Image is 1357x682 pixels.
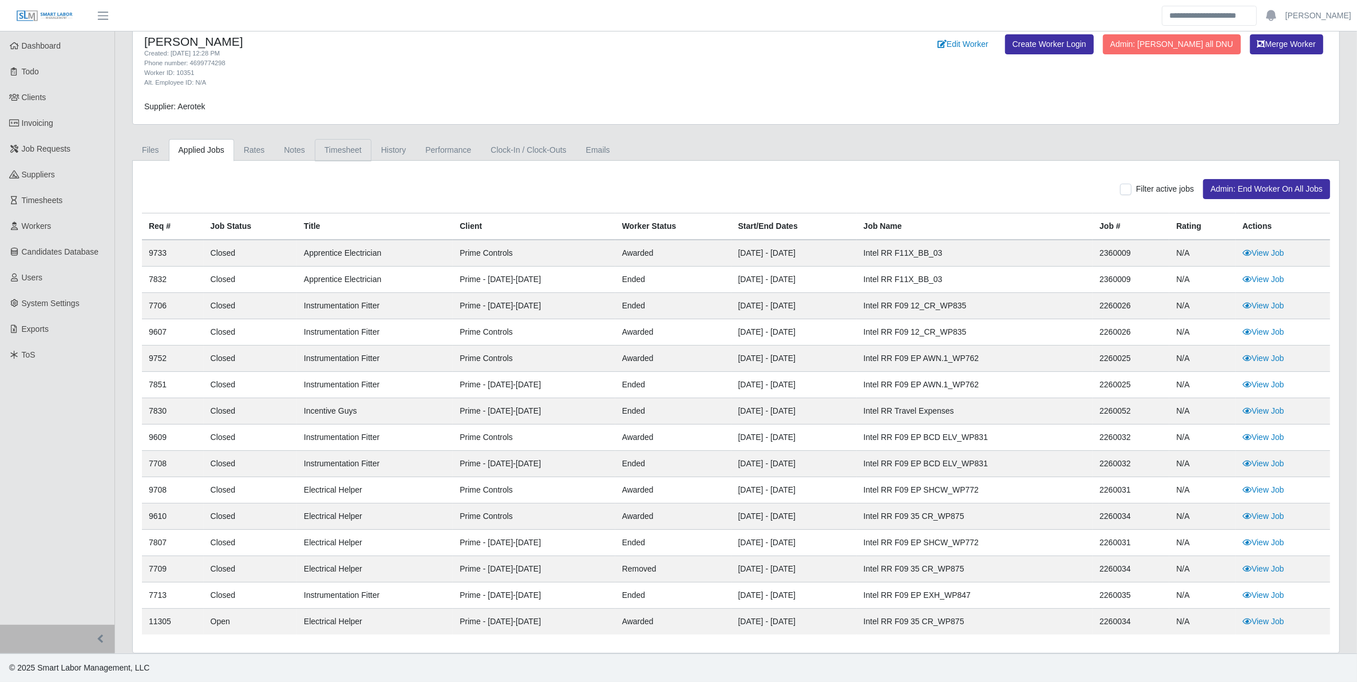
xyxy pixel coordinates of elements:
[731,477,857,503] td: [DATE] - [DATE]
[857,398,1093,425] td: Intel RR Travel Expenses
[453,582,615,609] td: Prime - [DATE]-[DATE]
[1243,459,1284,468] a: View Job
[22,118,53,128] span: Invoicing
[1093,582,1169,609] td: 2260035
[142,213,204,240] th: Req #
[453,240,615,267] td: Prime Controls
[1093,609,1169,635] td: 2260034
[1243,301,1284,310] a: View Job
[1093,556,1169,582] td: 2260034
[453,556,615,582] td: Prime - [DATE]-[DATE]
[297,213,453,240] th: Title
[1243,354,1284,363] a: View Job
[142,556,204,582] td: 7709
[615,398,731,425] td: ended
[9,663,149,672] span: © 2025 Smart Labor Management, LLC
[204,556,297,582] td: Closed
[144,58,828,68] div: Phone number: 4699774298
[731,609,857,635] td: [DATE] - [DATE]
[204,477,297,503] td: Closed
[615,213,731,240] th: Worker Status
[1203,179,1330,199] button: Admin: End Worker On All Jobs
[16,10,73,22] img: SLM Logo
[1243,275,1284,284] a: View Job
[453,267,615,293] td: Prime - [DATE]-[DATE]
[144,68,828,78] div: Worker ID: 10351
[1169,530,1235,556] td: N/A
[142,240,204,267] td: 9733
[615,425,731,451] td: awarded
[615,451,731,477] td: ended
[1243,380,1284,389] a: View Job
[1136,184,1194,193] span: Filter active jobs
[615,477,731,503] td: awarded
[1169,477,1235,503] td: N/A
[1169,372,1235,398] td: N/A
[204,293,297,319] td: Closed
[576,139,620,161] a: Emails
[615,267,731,293] td: ended
[204,398,297,425] td: Closed
[204,319,297,346] td: Closed
[930,34,996,54] a: Edit Worker
[857,240,1093,267] td: Intel RR F11X_BB_03
[1169,319,1235,346] td: N/A
[1169,346,1235,372] td: N/A
[453,530,615,556] td: Prime - [DATE]-[DATE]
[1093,530,1169,556] td: 2260031
[204,267,297,293] td: Closed
[1243,248,1284,257] a: View Job
[1236,213,1330,240] th: Actions
[453,425,615,451] td: Prime Controls
[731,503,857,530] td: [DATE] - [DATE]
[144,49,828,58] div: Created: [DATE] 12:28 PM
[1169,398,1235,425] td: N/A
[142,503,204,530] td: 9610
[1093,240,1169,267] td: 2360009
[22,299,80,308] span: System Settings
[1243,327,1284,336] a: View Job
[22,221,52,231] span: Workers
[132,139,169,161] a: Files
[857,425,1093,451] td: Intel RR F09 EP BCD ELV_WP831
[731,451,857,477] td: [DATE] - [DATE]
[204,451,297,477] td: Closed
[453,319,615,346] td: Prime Controls
[1243,564,1284,573] a: View Job
[142,293,204,319] td: 7706
[297,556,453,582] td: Electrical Helper
[416,139,481,161] a: Performance
[22,93,46,102] span: Clients
[731,319,857,346] td: [DATE] - [DATE]
[857,451,1093,477] td: Intel RR F09 EP BCD ELV_WP831
[1285,10,1351,22] a: [PERSON_NAME]
[144,34,828,49] h4: [PERSON_NAME]
[731,556,857,582] td: [DATE] - [DATE]
[1169,213,1235,240] th: Rating
[857,556,1093,582] td: Intel RR F09 35 CR_WP875
[297,319,453,346] td: Instrumentation Fitter
[142,477,204,503] td: 9708
[1169,582,1235,609] td: N/A
[1093,346,1169,372] td: 2260025
[1169,503,1235,530] td: N/A
[1243,538,1284,547] a: View Job
[615,346,731,372] td: awarded
[1243,406,1284,415] a: View Job
[1243,511,1284,521] a: View Job
[142,582,204,609] td: 7713
[1093,451,1169,477] td: 2260032
[453,398,615,425] td: Prime - [DATE]-[DATE]
[142,398,204,425] td: 7830
[857,530,1093,556] td: Intel RR F09 EP SHCW_WP772
[22,170,55,179] span: Suppliers
[857,503,1093,530] td: Intel RR F09 35 CR_WP875
[297,451,453,477] td: Instrumentation Fitter
[1169,293,1235,319] td: N/A
[453,213,615,240] th: Client
[857,213,1093,240] th: Job Name
[1093,398,1169,425] td: 2260052
[453,609,615,635] td: Prime - [DATE]-[DATE]
[731,372,857,398] td: [DATE] - [DATE]
[453,293,615,319] td: Prime - [DATE]-[DATE]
